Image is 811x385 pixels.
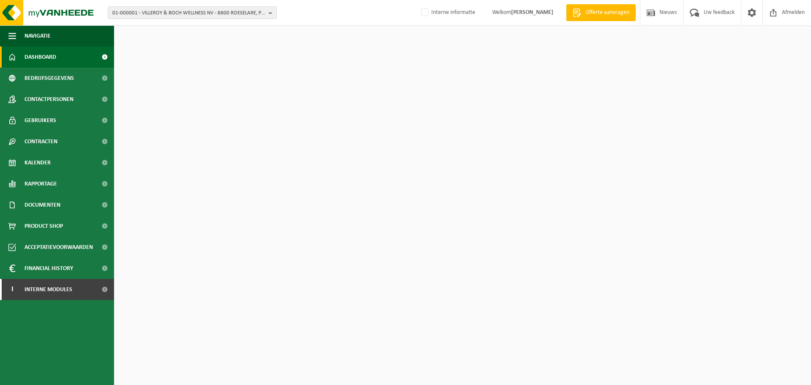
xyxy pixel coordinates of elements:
[24,68,74,89] span: Bedrijfsgegevens
[583,8,631,17] span: Offerte aanvragen
[24,131,57,152] span: Contracten
[24,152,51,173] span: Kalender
[24,25,51,46] span: Navigatie
[419,6,475,19] label: Interne informatie
[24,89,73,110] span: Contactpersonen
[24,46,56,68] span: Dashboard
[108,6,277,19] button: 01-000001 - VILLEROY & BOCH WELLNESS NV - 8800 ROESELARE, POPULIERSTRAAT 1
[566,4,636,21] a: Offerte aanvragen
[24,237,93,258] span: Acceptatievoorwaarden
[24,216,63,237] span: Product Shop
[511,9,553,16] strong: [PERSON_NAME]
[112,7,265,19] span: 01-000001 - VILLEROY & BOCH WELLNESS NV - 8800 ROESELARE, POPULIERSTRAAT 1
[24,279,72,300] span: Interne modules
[24,194,60,216] span: Documenten
[8,279,16,300] span: I
[24,258,73,279] span: Financial History
[24,110,56,131] span: Gebruikers
[24,173,57,194] span: Rapportage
